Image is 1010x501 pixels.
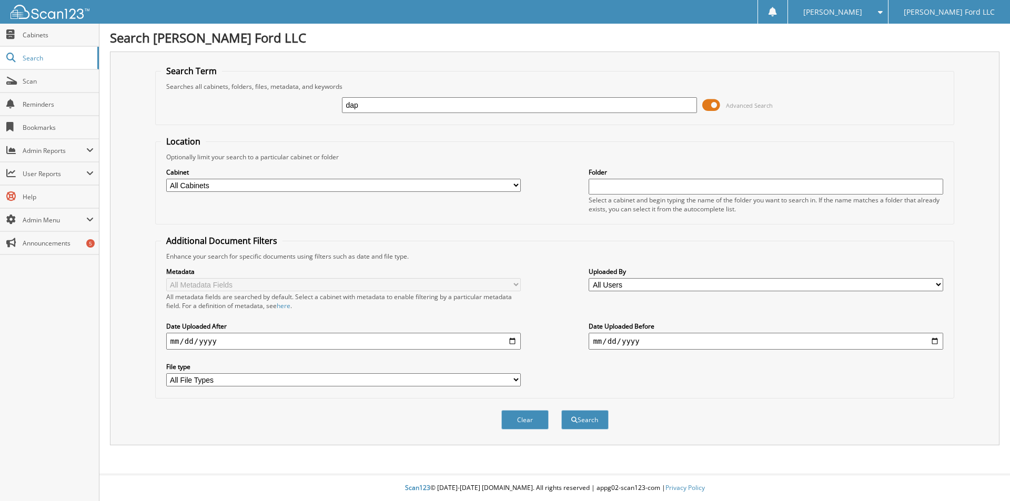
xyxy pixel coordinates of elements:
span: Bookmarks [23,123,94,132]
button: Clear [501,410,549,430]
button: Search [561,410,609,430]
span: Admin Reports [23,146,86,155]
label: Uploaded By [589,267,943,276]
div: © [DATE]-[DATE] [DOMAIN_NAME]. All rights reserved | appg02-scan123-com | [99,475,1010,501]
input: start [166,333,521,350]
span: Scan [23,77,94,86]
span: Announcements [23,239,94,248]
legend: Search Term [161,65,222,77]
legend: Location [161,136,206,147]
h1: Search [PERSON_NAME] Ford LLC [110,29,999,46]
label: Cabinet [166,168,521,177]
div: Enhance your search for specific documents using filters such as date and file type. [161,252,949,261]
div: Searches all cabinets, folders, files, metadata, and keywords [161,82,949,91]
span: Admin Menu [23,216,86,224]
iframe: Chat Widget [957,451,1010,501]
span: [PERSON_NAME] [803,9,862,15]
legend: Additional Document Filters [161,235,282,247]
span: User Reports [23,169,86,178]
label: Date Uploaded Before [589,322,943,331]
input: end [589,333,943,350]
span: Cabinets [23,30,94,39]
a: here [277,301,290,310]
label: File type [166,362,521,371]
span: Reminders [23,100,94,109]
span: Help [23,192,94,201]
span: Search [23,54,92,63]
div: Select a cabinet and begin typing the name of the folder you want to search in. If the name match... [589,196,943,213]
img: scan123-logo-white.svg [11,5,89,19]
label: Date Uploaded After [166,322,521,331]
label: Metadata [166,267,521,276]
div: 5 [86,239,95,248]
div: Optionally limit your search to a particular cabinet or folder [161,152,949,161]
span: [PERSON_NAME] Ford LLC [904,9,995,15]
span: Advanced Search [726,101,773,109]
label: Folder [589,168,943,177]
span: Scan123 [405,483,430,492]
div: All metadata fields are searched by default. Select a cabinet with metadata to enable filtering b... [166,292,521,310]
a: Privacy Policy [665,483,705,492]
